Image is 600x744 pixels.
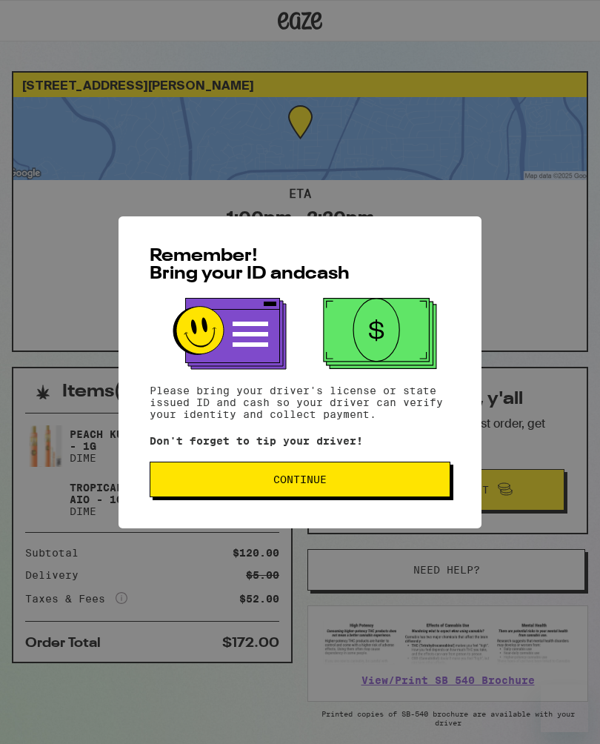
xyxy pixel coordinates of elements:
[150,248,350,283] span: Remember! Bring your ID and cash
[150,462,450,497] button: Continue
[150,385,450,420] p: Please bring your driver's license or state issued ID and cash so your driver can verify your ide...
[150,435,450,447] p: Don't forget to tip your driver!
[273,474,327,485] span: Continue
[541,685,588,732] iframe: Button to launch messaging window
